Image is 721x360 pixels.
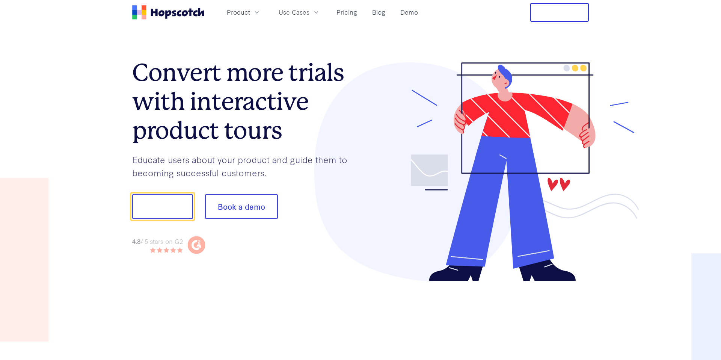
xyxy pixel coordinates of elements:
[279,8,309,17] span: Use Cases
[132,236,140,245] strong: 4.8
[222,6,265,18] button: Product
[274,6,324,18] button: Use Cases
[132,236,183,246] div: / 5 stars on G2
[333,6,360,18] a: Pricing
[132,153,360,179] p: Educate users about your product and guide them to becoming successful customers.
[132,58,360,145] h1: Convert more trials with interactive product tours
[132,5,204,20] a: Home
[369,6,388,18] a: Blog
[205,194,278,219] button: Book a demo
[530,3,589,22] button: Free Trial
[397,6,421,18] a: Demo
[227,8,250,17] span: Product
[132,194,193,219] button: Show me!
